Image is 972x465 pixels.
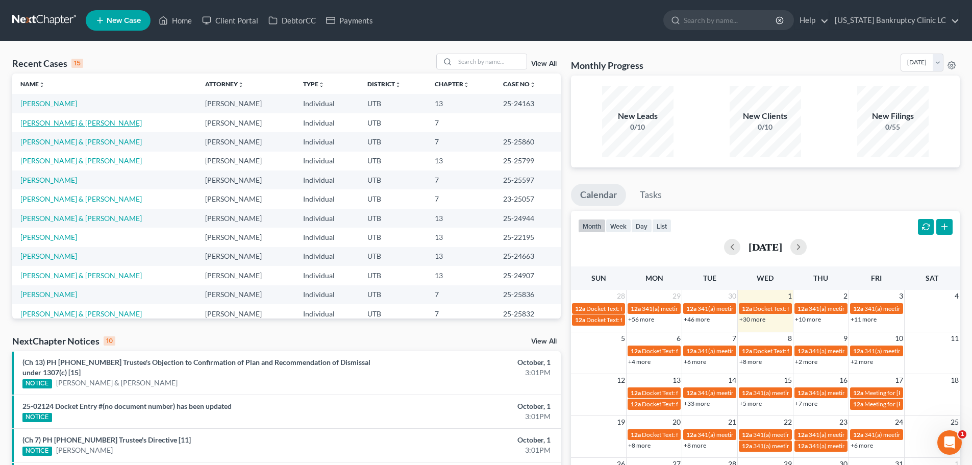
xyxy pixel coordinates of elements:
[463,82,469,88] i: unfold_more
[381,445,551,455] div: 3:01PM
[697,431,850,438] span: 341(a) meeting for [PERSON_NAME] & [PERSON_NAME]
[842,290,849,302] span: 2
[571,59,643,71] h3: Monthly Progress
[730,122,801,132] div: 0/10
[318,82,325,88] i: unfold_more
[809,305,907,312] span: 341(a) meeting for [PERSON_NAME]
[749,241,782,252] h2: [DATE]
[628,358,651,365] a: +4 more
[620,332,626,345] span: 5
[787,290,793,302] span: 1
[851,358,873,365] a: +2 more
[753,442,852,450] span: 341(a) meeting for [PERSON_NAME]
[684,315,710,323] a: +46 more
[427,285,495,304] td: 7
[753,431,852,438] span: 341(a) meeting for [PERSON_NAME]
[359,94,427,113] td: UTB
[197,228,295,247] td: [PERSON_NAME]
[809,442,961,450] span: 341(a) meeting for [PERSON_NAME] & [PERSON_NAME]
[197,94,295,113] td: [PERSON_NAME]
[295,304,359,323] td: Individual
[263,11,321,30] a: DebtorCC
[686,389,696,397] span: 12a
[809,347,907,355] span: 341(a) meeting for [PERSON_NAME]
[730,110,801,122] div: New Clients
[20,290,77,299] a: [PERSON_NAME]
[809,431,961,438] span: 341(a) meeting for [PERSON_NAME] & [PERSON_NAME]
[894,416,904,428] span: 24
[853,347,863,355] span: 12a
[20,233,77,241] a: [PERSON_NAME]
[830,11,959,30] a: [US_STATE] Bankruptcy Clinic LC
[591,274,606,282] span: Sun
[684,400,710,407] a: +33 more
[295,189,359,208] td: Individual
[12,57,83,69] div: Recent Cases
[359,285,427,304] td: UTB
[864,305,963,312] span: 341(a) meeting for [PERSON_NAME]
[295,94,359,113] td: Individual
[753,389,852,397] span: 341(a) meeting for [PERSON_NAME]
[602,122,674,132] div: 0/10
[303,80,325,88] a: Typeunfold_more
[757,274,774,282] span: Wed
[926,274,938,282] span: Sat
[20,194,142,203] a: [PERSON_NAME] & [PERSON_NAME]
[495,266,561,285] td: 25-24907
[495,132,561,151] td: 25-25860
[606,219,631,233] button: week
[359,170,427,189] td: UTB
[731,332,737,345] span: 7
[797,431,808,438] span: 12a
[871,274,882,282] span: Fri
[359,132,427,151] td: UTB
[628,442,651,449] a: +8 more
[586,316,678,324] span: Docket Text: for [PERSON_NAME]
[20,271,142,280] a: [PERSON_NAME] & [PERSON_NAME]
[671,290,682,302] span: 29
[381,435,551,445] div: October, 1
[367,80,401,88] a: Districtunfold_more
[20,137,142,146] a: [PERSON_NAME] & [PERSON_NAME]
[197,189,295,208] td: [PERSON_NAME]
[531,338,557,345] a: View All
[742,389,752,397] span: 12a
[495,170,561,189] td: 25-25597
[838,374,849,386] span: 16
[864,431,963,438] span: 341(a) meeting for [PERSON_NAME]
[742,431,752,438] span: 12a
[642,347,885,355] span: Docket Text: for [PERSON_NAME] [PERSON_NAME] & [MEDICAL_DATA][PERSON_NAME]
[427,94,495,113] td: 13
[813,274,828,282] span: Thu
[853,389,863,397] span: 12a
[197,266,295,285] td: [PERSON_NAME]
[71,59,83,68] div: 15
[684,442,706,449] a: +8 more
[894,332,904,345] span: 10
[238,82,244,88] i: unfold_more
[631,389,641,397] span: 12a
[20,309,142,318] a: [PERSON_NAME] & [PERSON_NAME]
[295,209,359,228] td: Individual
[575,305,585,312] span: 12a
[205,80,244,88] a: Attorneyunfold_more
[809,389,907,397] span: 341(a) meeting for [PERSON_NAME]
[642,305,794,312] span: 341(a) meeting for [PERSON_NAME] & [PERSON_NAME]
[495,285,561,304] td: 25-25836
[20,99,77,108] a: [PERSON_NAME]
[154,11,197,30] a: Home
[359,247,427,266] td: UTB
[427,304,495,323] td: 7
[631,347,641,355] span: 12a
[797,389,808,397] span: 12a
[295,247,359,266] td: Individual
[427,132,495,151] td: 7
[22,413,52,422] div: NOTICE
[503,80,536,88] a: Case Nounfold_more
[727,416,737,428] span: 21
[795,400,817,407] a: +7 more
[838,416,849,428] span: 23
[783,416,793,428] span: 22
[727,374,737,386] span: 14
[857,110,929,122] div: New Filings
